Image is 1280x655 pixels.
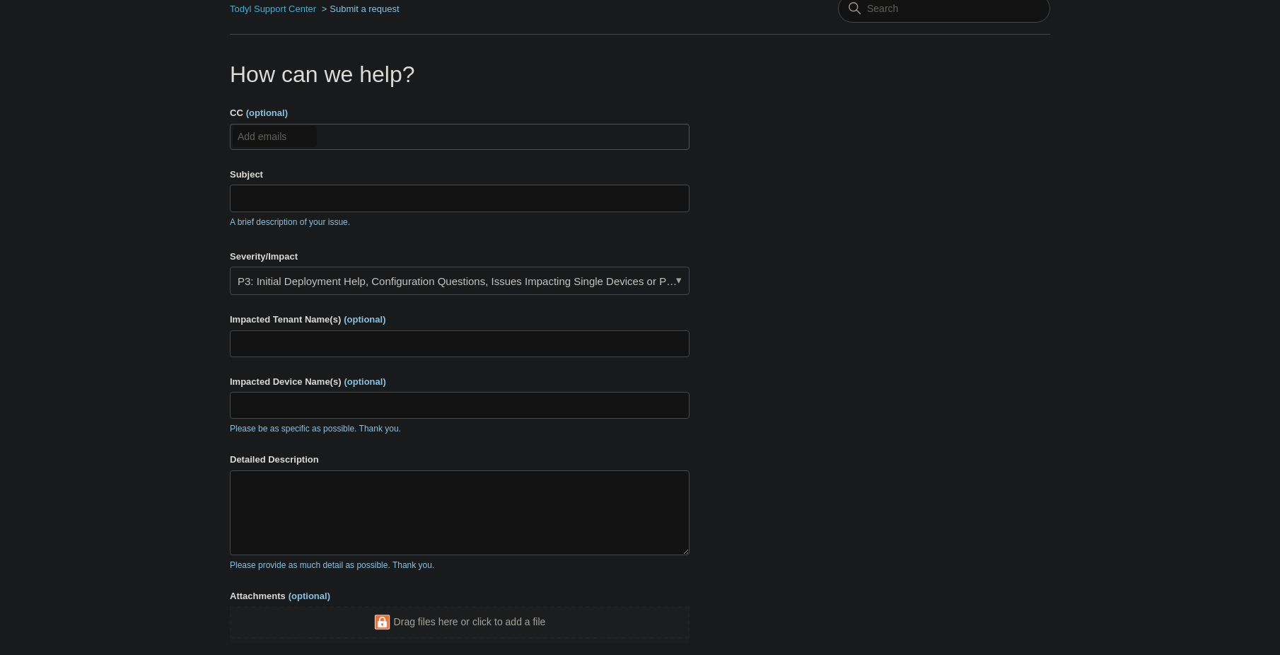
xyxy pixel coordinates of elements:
a: Todyl Support Center [230,4,316,14]
label: Impacted Device Name(s) [230,375,690,389]
a: P3: Initial Deployment Help, Configuration Questions, Issues Impacting Single Devices or Past Out... [230,267,690,295]
label: Detailed Description [230,453,690,467]
p: Please be as specific as possible. Thank you. [230,422,690,435]
li: Todyl Support Center [230,4,319,14]
span: (optional) [246,108,288,118]
span: (optional) [344,376,386,387]
p: Please provide as much detail as possible. Thank you. [230,559,690,572]
h1: How can we help? [230,57,690,91]
p: A brief description of your issue. [230,216,690,228]
label: Severity/Impact [230,250,690,264]
label: CC [230,106,690,120]
input: Add emails [233,126,317,147]
li: Submit a request [319,4,400,14]
span: (optional) [289,591,330,601]
label: Attachments [230,589,690,603]
label: Impacted Tenant Name(s) [230,313,690,327]
label: Subject [230,168,690,182]
span: (optional) [344,314,385,325]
